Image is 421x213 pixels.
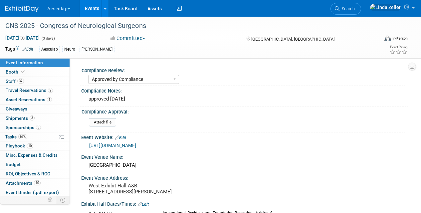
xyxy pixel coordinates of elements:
[19,35,26,41] span: to
[47,97,52,102] span: 1
[0,160,70,169] a: Budget
[6,143,33,148] span: Playbook
[6,162,21,167] span: Budget
[34,180,41,185] span: 10
[0,141,70,150] a: Playbook10
[22,47,33,52] a: Edit
[18,134,27,139] span: 67%
[115,135,126,140] a: Edit
[349,35,408,45] div: Event Format
[0,68,70,77] a: Booth
[21,70,25,74] i: Booth reservation complete
[0,77,70,86] a: Staff37
[0,95,70,104] a: Asset Reservations1
[89,143,136,148] a: [URL][DOMAIN_NAME]
[3,20,373,32] div: CNS 2025 - Congress of Neurological Surgeons
[5,35,40,41] span: [DATE] [DATE]
[6,79,24,84] span: Staff
[0,188,70,197] a: Event Binder (.pdf export)
[0,123,70,132] a: Sponsorships3
[384,36,391,41] img: Format-Inperson.png
[6,152,58,158] span: Misc. Expenses & Credits
[5,46,33,53] td: Tags
[0,58,70,67] a: Event Information
[6,171,50,176] span: ROI, Objectives & ROO
[6,115,35,121] span: Shipments
[81,199,408,208] div: Exhibit Hall Dates/Times:
[36,125,41,130] span: 3
[81,132,408,141] div: Event Website:
[62,46,77,53] div: Neuro
[86,160,403,170] div: [GEOGRAPHIC_DATA]
[138,202,149,207] a: Edit
[0,151,70,160] a: Misc. Expenses & Credits
[39,46,60,53] div: Aesculap
[82,107,405,115] div: Compliance Approval:
[0,105,70,113] a: Giveaways
[0,179,70,188] a: Attachments10
[5,134,27,139] span: Tasks
[6,190,59,195] span: Event Binder (.pdf export)
[330,3,361,15] a: Search
[0,86,70,95] a: Travel Reservations2
[48,88,53,93] span: 2
[6,106,27,111] span: Giveaways
[6,97,52,102] span: Asset Reservations
[81,152,408,160] div: Event Venue Name:
[45,196,56,204] td: Personalize Event Tab Strip
[81,173,408,181] div: Event Venue Address:
[89,183,210,195] pre: West Exhibit Hall A&B [STREET_ADDRESS][PERSON_NAME]
[56,196,70,204] td: Toggle Event Tabs
[6,88,53,93] span: Travel Reservations
[0,169,70,178] a: ROI, Objectives & ROO
[41,36,55,41] span: (3 days)
[82,66,405,74] div: Compliance Review:
[27,143,33,148] span: 10
[81,86,408,94] div: Compliance Notes:
[6,69,26,75] span: Booth
[370,4,401,11] img: Linda Zeller
[0,114,70,123] a: Shipments3
[86,94,403,104] div: approved [DATE]
[80,46,114,53] div: [PERSON_NAME]
[6,180,41,186] span: Attachments
[6,125,41,130] span: Sponsorships
[6,60,43,65] span: Event Information
[339,6,355,11] span: Search
[251,37,334,42] span: [GEOGRAPHIC_DATA], [GEOGRAPHIC_DATA]
[108,35,148,42] button: Committed
[30,115,35,120] span: 3
[392,36,408,41] div: In-Person
[5,6,39,12] img: ExhibitDay
[17,79,24,84] span: 37
[0,132,70,141] a: Tasks67%
[389,46,407,49] div: Event Rating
